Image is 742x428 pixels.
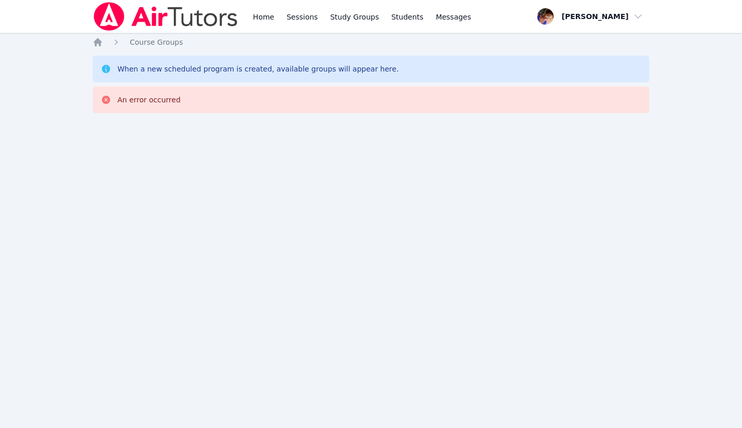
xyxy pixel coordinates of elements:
nav: Breadcrumb [93,37,649,47]
div: When a new scheduled program is created, available groups will appear here. [117,64,399,74]
span: Course Groups [130,38,183,46]
div: An error occurred [117,95,181,105]
img: Air Tutors [93,2,238,31]
span: Messages [436,12,471,22]
a: Course Groups [130,37,183,47]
